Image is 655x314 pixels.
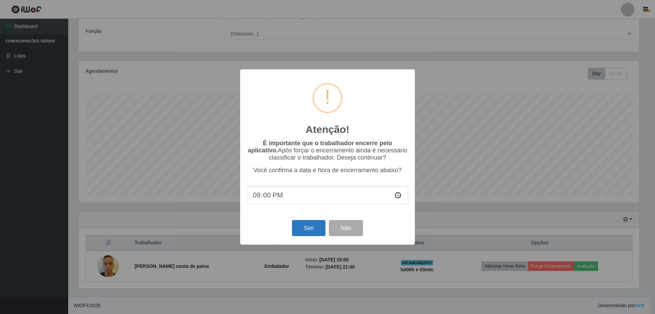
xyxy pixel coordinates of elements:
h2: Atenção! [306,123,349,136]
p: Você confirma a data e hora de encerramento abaixo? [247,167,408,174]
b: É importante que o trabalhador encerre pelo aplicativo. [248,140,392,154]
button: Sim [292,220,325,236]
button: Não [329,220,363,236]
p: Após forçar o encerramento ainda é necessário classificar o trabalhador. Deseja continuar? [247,140,408,161]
